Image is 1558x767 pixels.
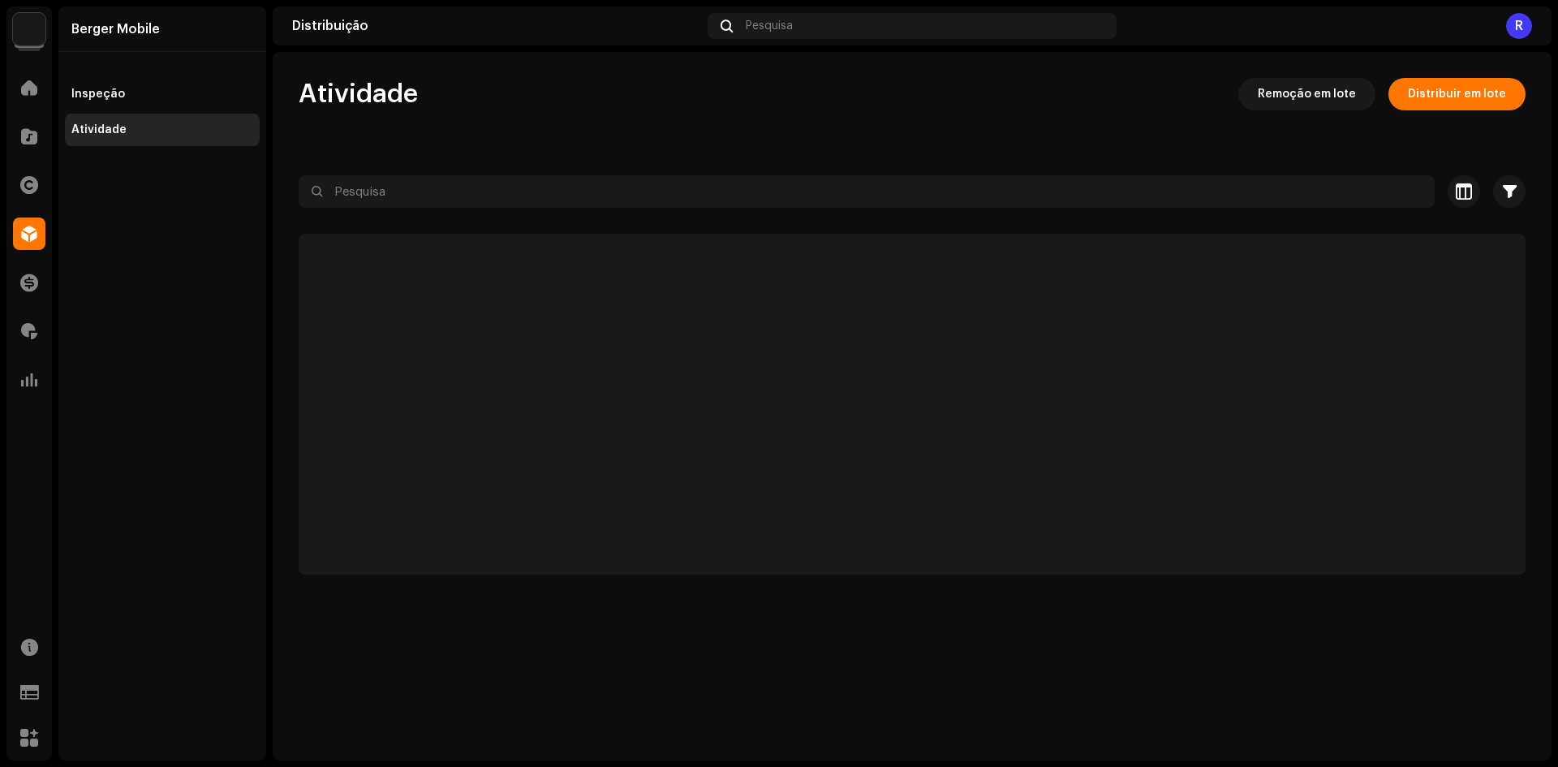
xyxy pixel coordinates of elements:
[299,78,418,110] span: Atividade
[65,78,260,110] re-m-nav-item: Inspeção
[71,88,125,101] div: Inspeção
[299,175,1435,208] input: Pesquisa
[292,19,701,32] div: Distribuição
[65,114,260,146] re-m-nav-item: Atividade
[1506,13,1532,39] div: R
[71,123,127,136] div: Atividade
[1408,78,1506,110] span: Distribuir em lote
[1238,78,1375,110] button: Remoção em lote
[746,19,793,32] span: Pesquisa
[1258,78,1356,110] span: Remoção em lote
[13,13,45,45] img: 70c0b94c-19e5-4c8c-a028-e13e35533bab
[1388,78,1526,110] button: Distribuir em lote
